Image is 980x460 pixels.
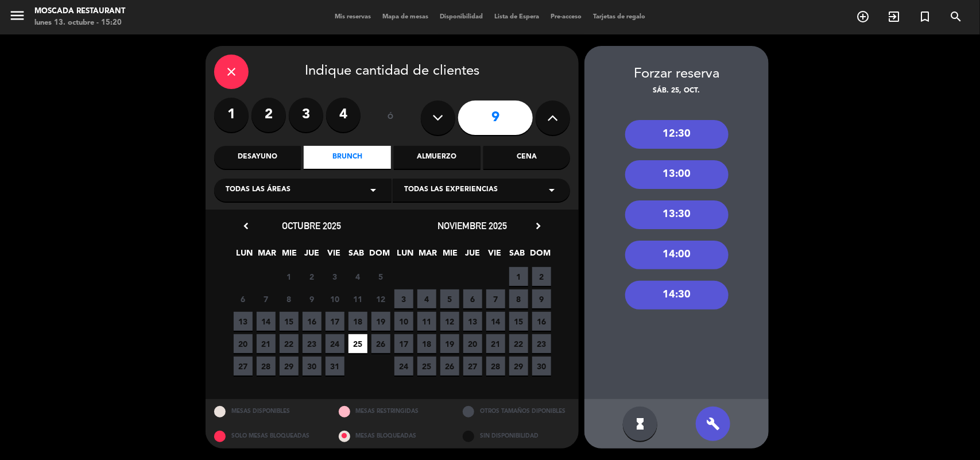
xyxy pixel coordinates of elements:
span: 10 [326,289,344,308]
span: 4 [348,267,367,286]
i: turned_in_not [918,10,932,24]
span: Lista de Espera [489,14,545,20]
div: ó [372,98,409,138]
span: 21 [486,334,505,353]
label: 4 [326,98,361,132]
span: 12 [371,289,390,308]
label: 1 [214,98,249,132]
div: Forzar reserva [584,63,769,86]
div: 13:30 [625,200,729,229]
span: LUN [396,246,415,265]
span: 3 [326,267,344,286]
span: Disponibilidad [434,14,489,20]
span: Mis reservas [329,14,377,20]
span: 22 [509,334,528,353]
i: exit_to_app [887,10,901,24]
span: 26 [440,357,459,376]
span: 3 [394,289,413,308]
span: VIE [325,246,344,265]
span: LUN [235,246,254,265]
span: 25 [348,334,367,353]
span: 25 [417,357,436,376]
span: MAR [258,246,277,265]
div: 14:00 [625,241,729,269]
i: add_circle_outline [856,10,870,24]
span: 13 [234,312,253,331]
span: 14 [486,312,505,331]
span: 9 [303,289,321,308]
span: Todas las áreas [226,184,290,196]
span: 23 [532,334,551,353]
span: 2 [303,267,321,286]
span: 29 [280,357,299,376]
span: octubre 2025 [282,220,342,231]
div: SIN DISPONIBILIDAD [454,424,579,449]
span: Pre-acceso [545,14,587,20]
span: 9 [532,289,551,308]
div: 12:30 [625,120,729,149]
div: MESAS RESTRINGIDAS [330,399,455,424]
span: 20 [463,334,482,353]
span: 5 [440,289,459,308]
i: menu [9,7,26,24]
span: 30 [303,357,321,376]
span: 18 [417,334,436,353]
div: Brunch [304,146,390,169]
span: 1 [280,267,299,286]
span: 22 [280,334,299,353]
span: 17 [326,312,344,331]
span: 5 [371,267,390,286]
span: 16 [532,312,551,331]
span: 18 [348,312,367,331]
span: 20 [234,334,253,353]
span: DOM [370,246,389,265]
div: Desayuno [214,146,301,169]
span: 8 [280,289,299,308]
div: SOLO MESAS BLOQUEADAS [206,424,330,449]
span: 8 [509,289,528,308]
span: 6 [463,289,482,308]
div: lunes 13. octubre - 15:20 [34,17,125,29]
span: 29 [509,357,528,376]
span: 2 [532,267,551,286]
span: 13 [463,312,482,331]
span: 27 [463,357,482,376]
span: 31 [326,357,344,376]
span: SAB [508,246,527,265]
i: chevron_right [532,220,544,232]
span: JUE [303,246,321,265]
div: Cena [483,146,570,169]
span: MIE [280,246,299,265]
div: MESAS BLOQUEADAS [330,424,455,449]
span: 15 [280,312,299,331]
div: Indique cantidad de clientes [214,55,570,89]
span: 19 [371,312,390,331]
span: 11 [417,312,436,331]
span: 1 [509,267,528,286]
i: hourglass_full [633,417,647,431]
span: 17 [394,334,413,353]
label: 3 [289,98,323,132]
i: search [949,10,963,24]
span: 14 [257,312,276,331]
span: 27 [234,357,253,376]
span: 19 [440,334,459,353]
span: SAB [347,246,366,265]
i: chevron_left [240,220,252,232]
span: 15 [509,312,528,331]
span: 12 [440,312,459,331]
span: JUE [463,246,482,265]
div: MESAS DISPONIBLES [206,399,330,424]
span: 26 [371,334,390,353]
span: 11 [348,289,367,308]
span: Tarjetas de regalo [587,14,651,20]
span: 30 [532,357,551,376]
span: 10 [394,312,413,331]
div: sáb. 25, oct. [584,86,769,97]
span: Todas las experiencias [404,184,498,196]
button: menu [9,7,26,28]
i: close [224,65,238,79]
label: 2 [251,98,286,132]
span: MIE [441,246,460,265]
i: arrow_drop_down [366,183,380,197]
